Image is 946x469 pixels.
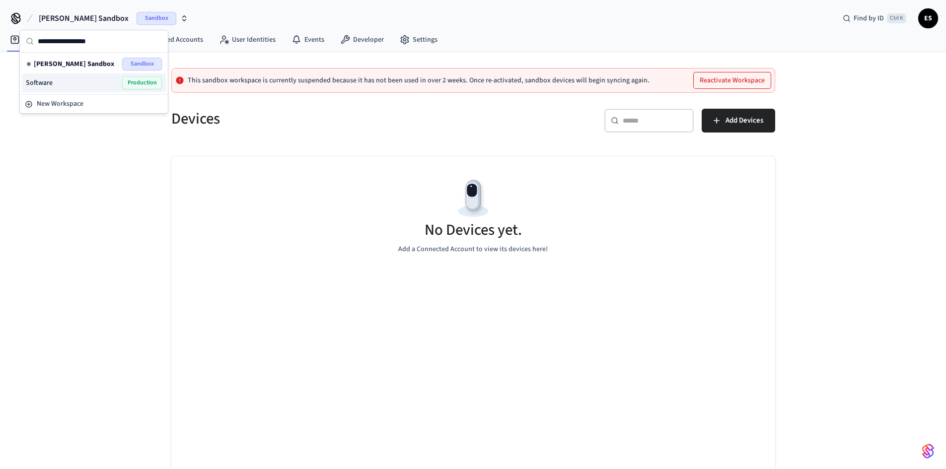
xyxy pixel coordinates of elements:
[39,12,129,24] span: [PERSON_NAME] Sandbox
[702,109,775,133] button: Add Devices
[2,31,54,49] a: Devices
[726,114,763,127] span: Add Devices
[854,13,884,23] span: Find by ID
[211,31,284,49] a: User Identities
[332,31,392,49] a: Developer
[37,99,83,109] span: New Workspace
[171,109,467,129] h5: Devices
[694,72,771,88] button: Reactivate Workspace
[392,31,445,49] a: Settings
[20,53,168,94] div: Suggestions
[835,9,914,27] div: Find by IDCtrl K
[918,8,938,28] button: ES
[451,176,496,221] img: Devices Empty State
[122,58,162,70] span: Sandbox
[919,9,937,27] span: ES
[188,76,650,84] p: This sandbox workspace is currently suspended because it has not been used in over 2 weeks. Once ...
[922,443,934,459] img: SeamLogoGradient.69752ec5.svg
[425,220,522,240] h5: No Devices yet.
[26,78,53,88] span: Software
[398,244,548,255] p: Add a Connected Account to view its devices here!
[21,96,167,112] button: New Workspace
[122,76,162,89] span: Production
[887,13,906,23] span: Ctrl K
[137,12,176,25] span: Sandbox
[34,59,114,69] span: [PERSON_NAME] Sandbox
[284,31,332,49] a: Events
